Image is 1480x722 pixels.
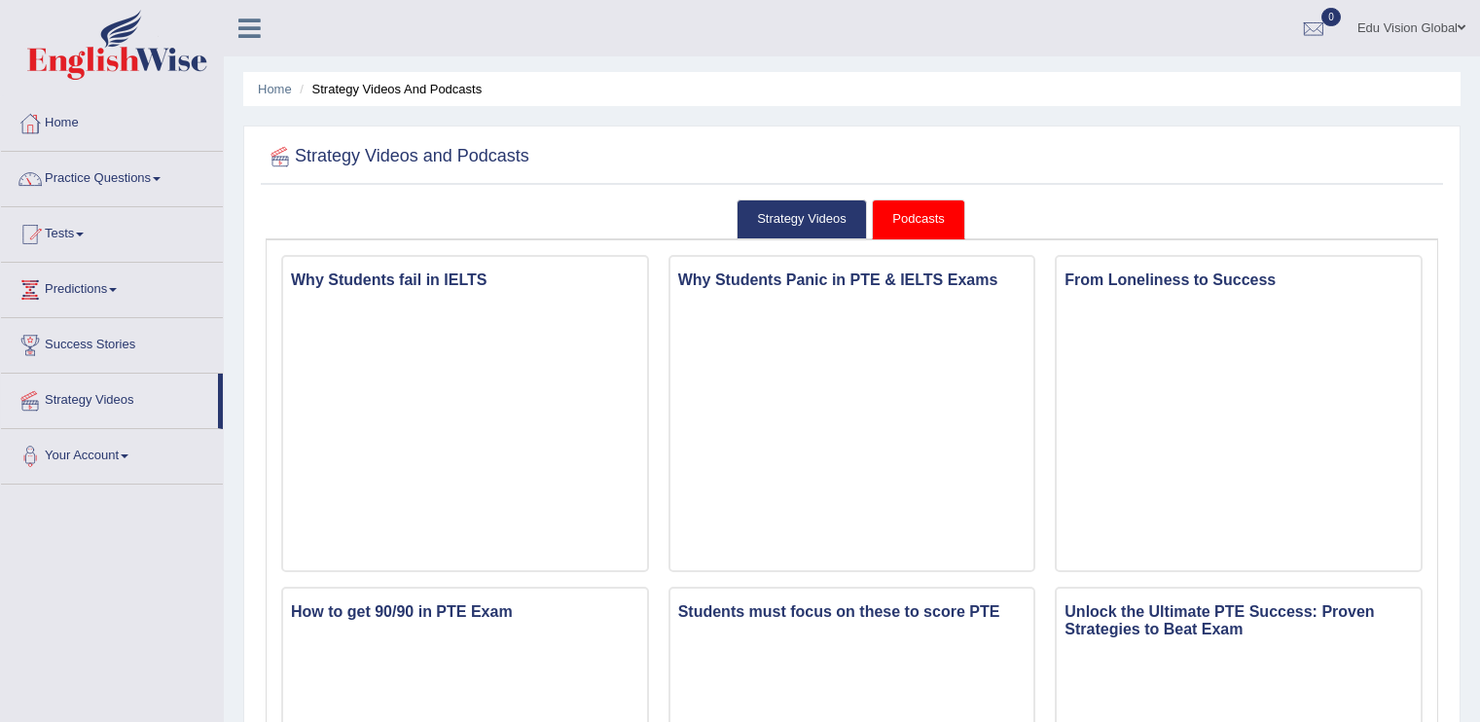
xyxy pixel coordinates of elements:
h3: From Loneliness to Success [1057,267,1421,294]
a: Predictions [1,263,223,311]
h3: Unlock the Ultimate PTE Success: Proven Strategies to Beat Exam [1057,598,1421,642]
a: Strategy Videos [737,199,867,239]
a: Practice Questions [1,152,223,200]
a: Strategy Videos [1,374,218,422]
h3: Why Students fail in IELTS [283,267,647,294]
span: 0 [1321,8,1341,26]
a: Your Account [1,429,223,478]
li: Strategy Videos and Podcasts [295,80,482,98]
h3: Why Students Panic in PTE & IELTS Exams [670,267,1034,294]
h2: Strategy Videos and Podcasts [266,142,529,171]
a: Home [258,82,292,96]
h3: Students must focus on these to score PTE [670,598,1034,626]
a: Home [1,96,223,145]
h3: How to get 90/90 in PTE Exam [283,598,647,626]
a: Success Stories [1,318,223,367]
a: Tests [1,207,223,256]
a: Podcasts [872,199,964,239]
